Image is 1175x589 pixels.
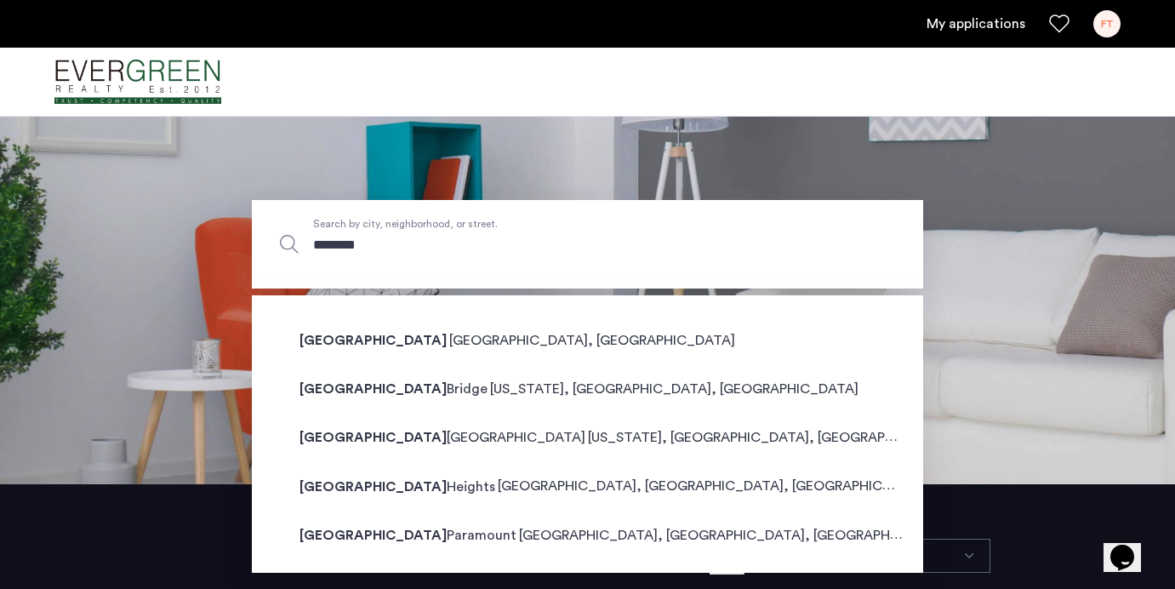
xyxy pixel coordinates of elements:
span: [GEOGRAPHIC_DATA] [299,529,447,542]
span: [GEOGRAPHIC_DATA], [GEOGRAPHIC_DATA], [GEOGRAPHIC_DATA], [GEOGRAPHIC_DATA] [519,528,1099,542]
img: logo [54,50,221,114]
span: Paramount [299,529,519,542]
span: Search by city, neighborhood, or street. [313,215,783,232]
span: [GEOGRAPHIC_DATA], [GEOGRAPHIC_DATA] [449,334,735,347]
span: [US_STATE], [GEOGRAPHIC_DATA], [GEOGRAPHIC_DATA] [490,382,858,396]
span: [GEOGRAPHIC_DATA] [299,382,447,396]
span: Bridge [299,382,490,396]
input: Apartment Search [252,200,923,289]
span: [US_STATE], [GEOGRAPHIC_DATA], [GEOGRAPHIC_DATA] [588,430,956,444]
span: [GEOGRAPHIC_DATA] [299,431,588,444]
a: Cazamio logo [54,50,221,114]
span: [GEOGRAPHIC_DATA] [299,480,447,494]
iframe: chat widget [1104,521,1158,572]
a: Favorites [1049,14,1069,34]
span: [GEOGRAPHIC_DATA] [299,431,447,444]
span: Heights [299,480,498,494]
div: FT [1093,10,1121,37]
a: My application [927,14,1025,34]
span: [GEOGRAPHIC_DATA] [299,334,447,347]
span: [GEOGRAPHIC_DATA], [GEOGRAPHIC_DATA], [GEOGRAPHIC_DATA] [498,478,931,493]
